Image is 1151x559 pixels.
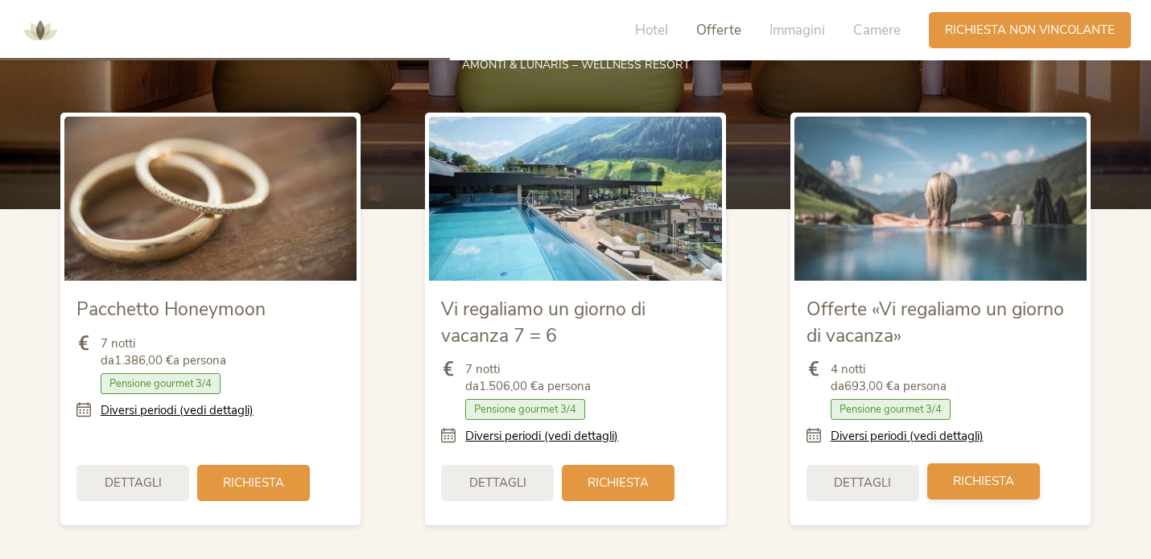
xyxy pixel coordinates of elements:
[114,352,173,368] b: 1.386,00 €
[64,117,357,281] img: Pacchetto Honeymoon
[465,361,591,395] span: 7 notti da a persona
[441,297,646,347] span: Vi regaliamo un giorno di vacanza 7 = 6
[844,378,893,394] b: 693,00 €
[831,361,947,395] span: 4 notti da a persona
[853,21,901,39] span: Camere
[479,378,538,394] b: 1.506,00 €
[635,21,668,39] span: Hotel
[588,475,649,491] span: Richiesta
[101,335,226,369] span: 7 notti da a persona
[469,475,526,491] span: Dettagli
[223,475,284,491] span: Richiesta
[465,428,618,445] a: Diversi periodi (vedi dettagli)
[769,21,825,39] span: Immagini
[807,297,1064,347] span: Offerte «Vi regaliamo un giorno di vacanza»
[834,475,891,491] span: Dettagli
[462,57,690,72] span: AMONTI & LUNARIS – wellness resort
[794,117,1087,281] img: Offerte «Vi regaliamo un giorno di vacanza»
[429,117,721,281] img: Vi regaliamo un giorno di vacanza 7 = 6
[101,373,221,394] span: Pensione gourmet 3/4
[16,6,64,55] img: AMONTI & LUNARIS Wellnessresort
[465,399,585,420] span: Pensione gourmet 3/4
[101,402,254,419] a: Diversi periodi (vedi dettagli)
[831,399,951,420] span: Pensione gourmet 3/4
[953,473,1014,490] span: Richiesta
[945,22,1115,39] span: Richiesta non vincolante
[76,297,266,322] span: Pacchetto Honeymoon
[831,428,984,445] a: Diversi periodi (vedi dettagli)
[16,24,64,35] a: AMONTI & LUNARIS Wellnessresort
[696,21,741,39] span: Offerte
[105,475,162,491] span: Dettagli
